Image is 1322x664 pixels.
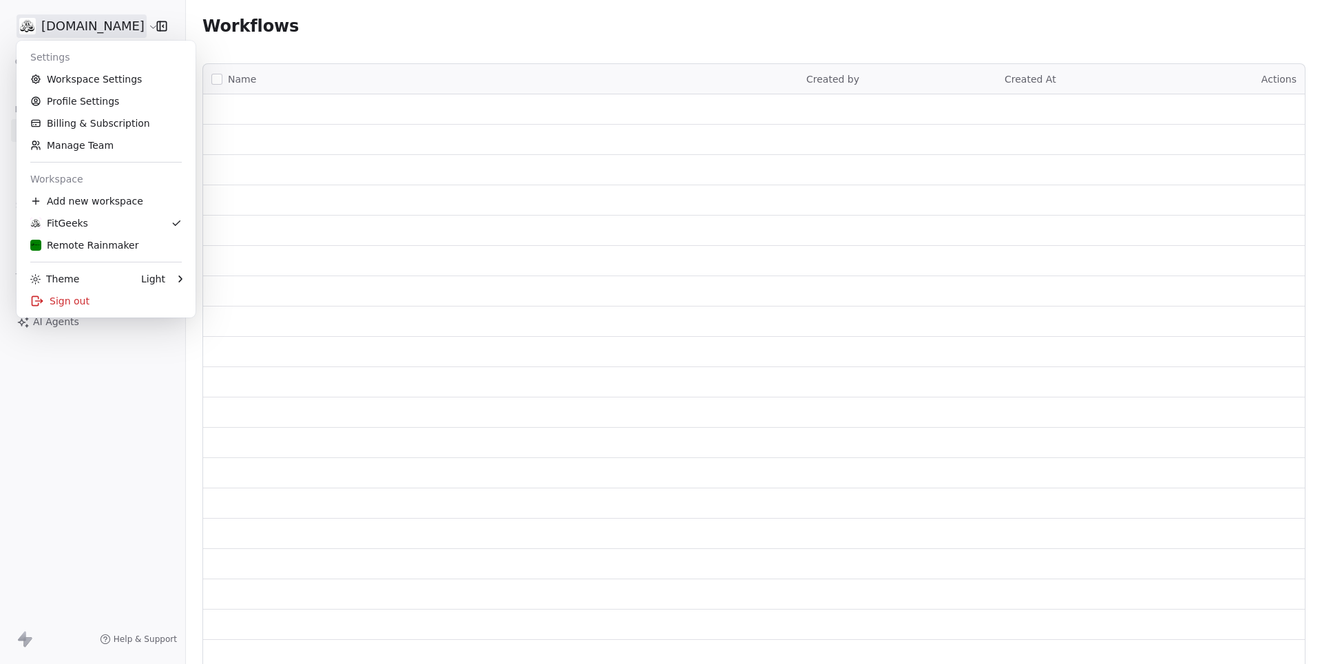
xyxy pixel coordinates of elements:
[30,240,41,251] img: RR%20Logo%20%20Black%20(2).png
[30,272,79,286] div: Theme
[141,272,165,286] div: Light
[22,90,190,112] a: Profile Settings
[30,216,88,230] div: FitGeeks
[30,238,138,252] div: Remote Rainmaker
[22,68,190,90] a: Workspace Settings
[22,46,190,68] div: Settings
[30,218,41,229] img: 1000.jpg
[22,112,190,134] a: Billing & Subscription
[22,134,190,156] a: Manage Team
[22,290,190,312] div: Sign out
[22,190,190,212] div: Add new workspace
[22,168,190,190] div: Workspace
